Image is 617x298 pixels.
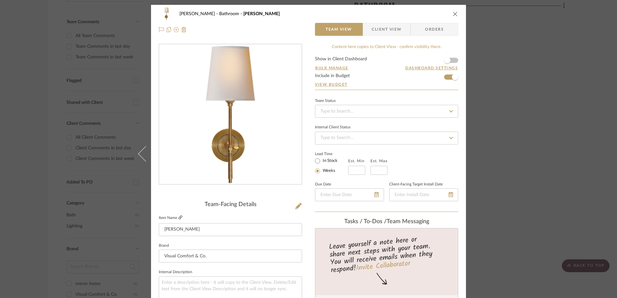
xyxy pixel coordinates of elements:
[356,258,411,274] a: Invite Collaborator
[315,188,384,201] input: Enter Due Date
[315,65,349,71] button: Bulk Manage
[315,218,458,225] div: team Messaging
[315,132,458,144] input: Type to Search…
[159,271,192,274] label: Internal Description
[315,126,350,129] div: Internal Client Status
[160,45,300,184] img: 2db4a8e0-a132-435e-a466-ecbc13d0637d_436x436.jpg
[159,201,302,208] div: Team-Facing Details
[321,168,335,174] label: Weeks
[159,223,302,236] input: Enter Item Name
[405,65,458,71] button: Dashboard Settings
[348,159,365,163] label: Est. Min
[315,151,348,157] label: Lead Time
[159,250,302,263] input: Enter Brand
[389,188,458,201] input: Enter Install Date
[321,158,338,164] label: In Stock
[389,183,443,186] label: Client-Facing Target Install Date
[159,244,169,247] label: Brand
[315,183,331,186] label: Due Date
[344,219,387,224] span: Tasks / To-Dos /
[452,11,458,17] button: close
[315,44,458,50] div: Content here copies to Client View - confirm visibility there.
[159,45,302,184] div: 0
[159,215,182,221] label: Item Name
[314,233,459,276] div: Leave yourself a note here or share next steps with your team. You will receive emails when they ...
[181,27,187,32] img: Remove from project
[219,12,243,16] span: Bathroom
[243,12,280,16] span: [PERSON_NAME]
[315,99,336,103] div: Team Status
[179,12,219,16] span: [PERSON_NAME]
[315,82,458,87] a: View Budget
[315,157,348,175] mat-radio-group: Select item type
[315,105,458,118] input: Type to Search…
[326,23,352,36] span: Team View
[159,7,174,20] img: 2db4a8e0-a132-435e-a466-ecbc13d0637d_48x40.jpg
[418,23,451,36] span: Orders
[370,159,388,163] label: Est. Max
[372,23,401,36] span: Client View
